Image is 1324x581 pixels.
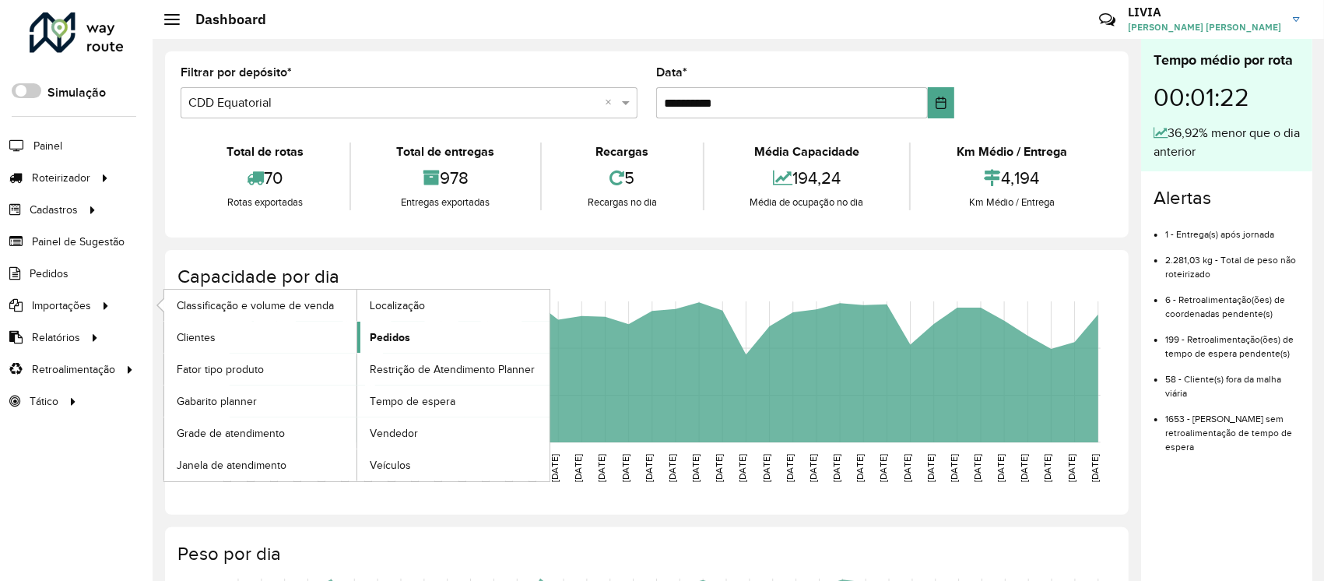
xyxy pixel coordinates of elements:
[879,454,889,482] text: [DATE]
[30,202,78,218] span: Cadastros
[164,417,356,449] a: Grade de atendimento
[546,195,699,210] div: Recargas no dia
[620,454,630,482] text: [DATE]
[370,361,535,378] span: Restrição de Atendimento Planner
[1165,361,1300,400] li: 58 - Cliente(s) fora da malha viária
[30,393,58,410] span: Tático
[177,298,334,314] span: Classificação e volume de venda
[761,454,771,482] text: [DATE]
[915,143,1109,161] div: Km Médio / Entrega
[32,329,80,346] span: Relatórios
[357,449,550,481] a: Veículos
[177,425,285,442] span: Grade de atendimento
[164,449,356,481] a: Janela de atendimento
[1128,20,1281,34] span: [PERSON_NAME] [PERSON_NAME]
[831,454,841,482] text: [DATE]
[667,454,677,482] text: [DATE]
[370,298,425,314] span: Localização
[1165,241,1300,281] li: 2.281,03 kg - Total de peso não roteirizado
[177,457,286,474] span: Janela de atendimento
[1165,216,1300,241] li: 1 - Entrega(s) após jornada
[738,454,748,482] text: [DATE]
[177,266,1113,288] h4: Capacidade por dia
[292,454,302,482] text: [DATE]
[1154,71,1300,124] div: 00:01:22
[370,425,418,442] span: Vendedor
[708,161,906,195] div: 194,24
[355,161,537,195] div: 978
[221,454,231,482] text: [DATE]
[385,454,395,482] text: [DATE]
[357,417,550,449] a: Vendedor
[1066,454,1076,482] text: [DATE]
[708,143,906,161] div: Média Capacidade
[315,454,325,482] text: [DATE]
[1154,124,1300,161] div: 36,92% menor que o dia anterior
[370,393,455,410] span: Tempo de espera
[32,170,90,186] span: Roteirizador
[432,454,442,482] text: [DATE]
[1020,454,1030,482] text: [DATE]
[177,543,1113,565] h4: Peso por dia
[503,454,513,482] text: [DATE]
[708,195,906,210] div: Média de ocupação no dia
[644,454,654,482] text: [DATE]
[949,454,959,482] text: [DATE]
[268,454,278,482] text: [DATE]
[355,143,537,161] div: Total de entregas
[357,386,550,417] a: Tempo de espera
[1165,281,1300,321] li: 6 - Retroalimentação(ões) de coordenadas pendente(s)
[915,161,1109,195] div: 4,194
[1165,400,1300,454] li: 1653 - [PERSON_NAME] sem retroalimentação de tempo de espera
[33,138,62,154] span: Painel
[808,454,818,482] text: [DATE]
[546,143,699,161] div: Recargas
[546,161,699,195] div: 5
[177,361,264,378] span: Fator tipo produto
[1154,50,1300,71] div: Tempo médio por rota
[785,454,795,482] text: [DATE]
[164,290,356,321] a: Classificação e volume de venda
[456,454,466,482] text: [DATE]
[526,454,536,482] text: [DATE]
[573,454,583,482] text: [DATE]
[714,454,724,482] text: [DATE]
[1043,454,1053,482] text: [DATE]
[1128,5,1281,19] h3: LIVIA
[357,354,550,385] a: Restrição de Atendimento Planner
[32,361,115,378] span: Retroalimentação
[164,354,356,385] a: Fator tipo produto
[184,195,346,210] div: Rotas exportadas
[656,63,687,82] label: Data
[479,454,490,482] text: [DATE]
[177,393,257,410] span: Gabarito planner
[181,63,292,82] label: Filtrar por depósito
[184,161,346,195] div: 70
[32,298,91,314] span: Importações
[925,454,936,482] text: [DATE]
[362,454,372,482] text: [DATE]
[972,454,982,482] text: [DATE]
[996,454,1006,482] text: [DATE]
[30,266,68,282] span: Pedidos
[47,83,106,102] label: Simulação
[855,454,865,482] text: [DATE]
[164,322,356,353] a: Clientes
[180,11,266,28] h2: Dashboard
[605,93,618,112] span: Clear all
[1090,454,1100,482] text: [DATE]
[244,454,255,482] text: [DATE]
[370,457,411,474] span: Veículos
[355,195,537,210] div: Entregas exportadas
[409,454,419,482] text: [DATE]
[1154,187,1300,210] h4: Alertas
[1165,321,1300,361] li: 199 - Retroalimentação(ões) de tempo de espera pendente(s)
[690,454,701,482] text: [DATE]
[1090,3,1124,37] a: Contato Rápido
[597,454,607,482] text: [DATE]
[550,454,560,482] text: [DATE]
[184,143,346,161] div: Total de rotas
[177,329,216,346] span: Clientes
[357,322,550,353] a: Pedidos
[164,386,356,417] a: Gabarito planner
